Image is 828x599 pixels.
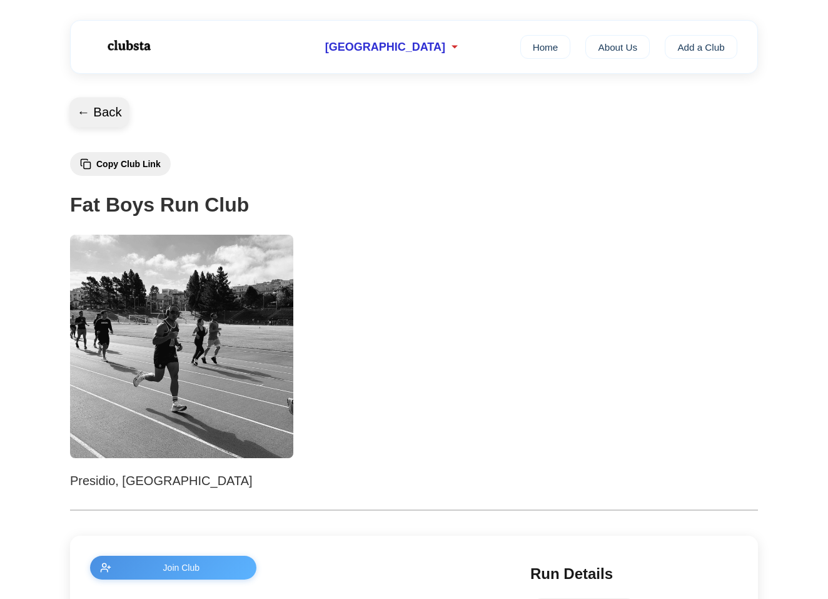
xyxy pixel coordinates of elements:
[116,563,246,573] span: Join Club
[90,556,505,580] a: Join Club
[530,562,738,586] h2: Run Details
[70,189,758,221] h1: Fat Boys Run Club
[70,471,758,491] p: Presidio, [GEOGRAPHIC_DATA]
[90,556,256,580] button: Join Club
[70,235,293,458] img: Fat Boys Run Club 1
[91,30,166,61] img: Logo
[69,98,129,128] button: ← Back
[70,152,171,176] button: Copy Club Link
[585,35,650,59] a: About Us
[325,41,445,54] span: [GEOGRAPHIC_DATA]
[96,159,161,169] span: Copy Club Link
[665,35,737,59] a: Add a Club
[520,35,571,59] a: Home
